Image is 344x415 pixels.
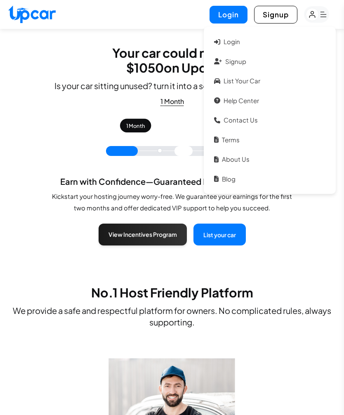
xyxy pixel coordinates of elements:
[210,53,330,71] a: Signup
[254,6,297,24] button: Signup
[210,72,330,90] a: List your car
[54,80,290,92] p: Is your car sitting unused? turn it into a source of extra income!
[99,224,187,245] button: View Incentives Program
[193,224,246,245] button: List your car
[210,131,330,149] a: Terms
[8,285,336,300] h2: No.1 Host Friendly Platform
[8,305,336,328] p: We provide a safe and respectful platform for owners. No complicated rules, always supporting.
[48,191,296,214] p: Kickstart your hosting journey worry-free. We guarantee your earnings for the first two months an...
[210,151,330,168] a: About Us
[8,5,56,23] img: Upcar Logo
[210,33,330,51] a: Login
[120,119,151,132] div: 1 Month
[210,92,330,110] a: Help Center
[160,97,184,106] div: 1 Month
[210,6,247,24] button: Login
[210,170,330,188] a: Blog
[48,176,296,187] h3: Earn with Confidence—Guaranteed Income for 2 Months
[210,111,330,129] a: Contact Us
[112,45,232,75] h2: Your car could make $ 1050 on Upcar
